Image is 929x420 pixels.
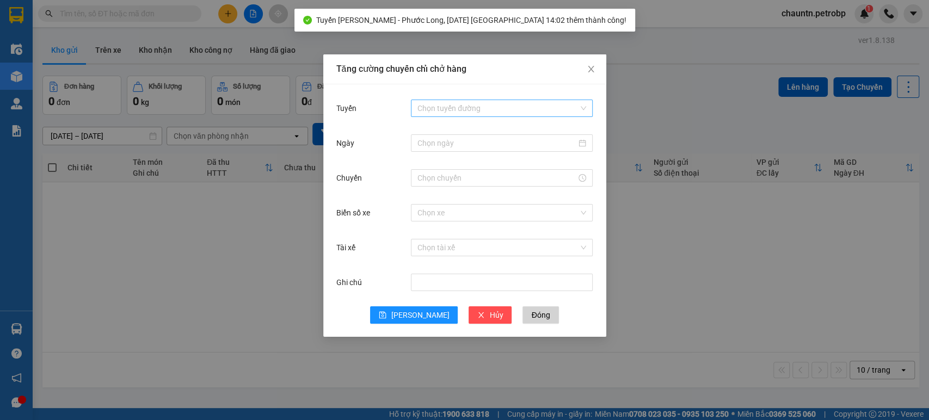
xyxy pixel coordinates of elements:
span: save [379,311,386,320]
div: Tăng cường chuyến chỉ chở hàng [336,63,593,75]
span: Hủy [489,309,503,321]
button: Close [576,54,606,85]
label: Tuyến [336,104,362,113]
label: Ngày [336,139,360,147]
input: Tài xế [417,239,579,256]
input: Ngày [417,137,576,149]
input: Biển số xe [417,205,579,221]
input: Chuyến [417,172,576,184]
button: closeHủy [469,306,512,324]
span: Đóng [531,309,550,321]
input: Ghi chú [411,274,593,291]
label: Chuyến [336,174,367,182]
span: [PERSON_NAME] [391,309,449,321]
span: close [477,311,485,320]
label: Biển số xe [336,208,376,217]
span: close [587,65,595,73]
label: Tài xế [336,243,361,252]
button: save[PERSON_NAME] [370,306,458,324]
span: check-circle [303,16,312,24]
label: Ghi chú [336,278,367,287]
button: Đóng [522,306,558,324]
span: Tuyến [PERSON_NAME] - Phước Long, [DATE] [GEOGRAPHIC_DATA] 14:02 thêm thành công! [316,16,626,24]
